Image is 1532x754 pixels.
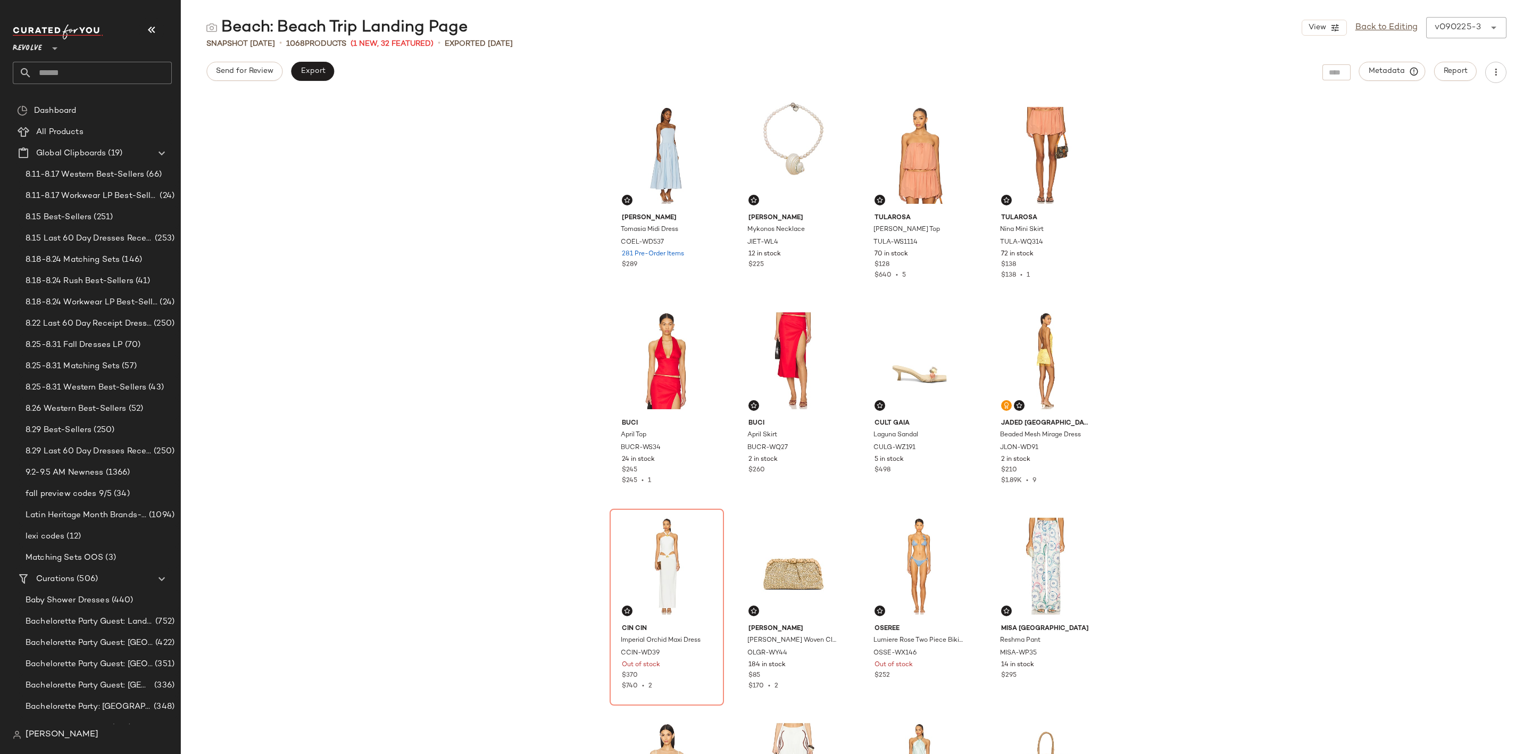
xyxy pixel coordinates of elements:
[1435,21,1481,34] div: v090225-3
[740,102,847,209] img: JIET-WL4_V1.jpg
[748,466,765,475] span: $260
[110,722,131,734] span: (352)
[747,443,788,453] span: BUCR-WQ27
[206,38,275,49] span: Snapshot [DATE]
[873,649,917,658] span: OSSE-WX146
[13,24,103,39] img: cfy_white_logo.C9jOOHJF.svg
[1016,272,1027,279] span: •
[153,233,174,245] span: (253)
[1000,238,1043,247] span: TULA-WQ314
[26,254,120,266] span: 8.18-8.24 Matching Sets
[748,624,838,634] span: [PERSON_NAME]
[875,466,890,475] span: $498
[993,102,1100,209] img: TULA-WQ314_V1.jpg
[1001,272,1016,279] span: $138
[1001,419,1091,428] span: Jaded [GEOGRAPHIC_DATA]
[1368,67,1417,76] span: Metadata
[215,67,273,76] span: Send for Review
[36,126,84,138] span: All Products
[622,477,637,484] span: $245
[747,238,778,247] span: JIET-WL4
[1003,402,1010,409] img: svg%3e
[613,102,720,209] img: COEL-WD537_V1.jpg
[26,296,157,309] span: 8.18-8.24 Workwear LP Best-Sellers
[1001,671,1017,681] span: $295
[622,683,638,690] span: $740
[747,430,777,440] span: April Skirt
[26,728,98,741] span: [PERSON_NAME]
[638,683,648,690] span: •
[26,488,112,500] span: fall preview codes 9/5
[64,531,81,543] span: (12)
[875,250,908,259] span: 70 in stock
[152,680,174,692] span: (336)
[873,225,940,235] span: [PERSON_NAME] Top
[127,403,144,415] span: (52)
[747,649,787,658] span: OLGR-WY44
[26,275,134,287] span: 8.18-8.24 Rush Best-Sellers
[1355,21,1418,34] a: Back to Editing
[26,360,120,372] span: 8.25-8.31 Matching Sets
[621,443,661,453] span: BUCR-WS34
[1001,250,1034,259] span: 72 in stock
[1003,197,1010,203] img: svg%3e
[622,213,712,223] span: [PERSON_NAME]
[637,477,648,484] span: •
[1443,67,1468,76] span: Report
[36,147,106,160] span: Global Clipboards
[26,382,146,394] span: 8.25-8.31 Western Best-Sellers
[866,512,973,620] img: OSSE-WX146_V1.jpg
[748,455,778,465] span: 2 in stock
[351,38,434,49] span: (1 New, 32 Featured)
[279,37,282,50] span: •
[74,573,98,585] span: (506)
[26,509,147,521] span: Latin Heritage Month Brands- DO NOT DELETE
[622,466,637,475] span: $245
[873,238,918,247] span: TULA-WS1114
[621,430,646,440] span: April Top
[877,402,883,409] img: svg%3e
[1022,477,1033,484] span: •
[748,250,781,259] span: 12 in stock
[13,731,21,739] img: svg%3e
[300,67,325,76] span: Export
[877,197,883,203] img: svg%3e
[622,660,660,670] span: Out of stock
[748,671,760,681] span: $85
[621,238,664,247] span: COEL-WD537
[740,512,847,620] img: OLGR-WY44_V1.jpg
[1001,477,1022,484] span: $1.89K
[26,169,144,181] span: 8.11-8.17 Western Best-Sellers
[1033,477,1036,484] span: 9
[622,624,712,634] span: CIN CIN
[740,307,847,415] img: BUCR-WQ27_V1.jpg
[1000,636,1040,645] span: Reshma Pant
[146,382,164,394] span: (43)
[206,22,217,33] img: svg%3e
[123,339,141,351] span: (70)
[1302,20,1346,36] button: View
[26,403,127,415] span: 8.26 Western Best-Sellers
[26,531,64,543] span: lexi codes
[26,722,110,734] span: Bachelorette Party LP
[106,147,122,160] span: (19)
[1001,466,1017,475] span: $210
[26,445,152,458] span: 8.29 Last 60 Day Dresses Receipts
[621,636,701,645] span: Imperial Orchid Maxi Dress
[120,254,142,266] span: (146)
[26,467,104,479] span: 9.2-9.5 AM Newness
[1001,213,1091,223] span: Tularosa
[1434,62,1477,81] button: Report
[157,190,174,202] span: (24)
[153,637,174,649] span: (422)
[751,608,757,614] img: svg%3e
[152,318,174,330] span: (250)
[34,105,76,117] span: Dashboard
[36,573,74,585] span: Curations
[1001,260,1016,270] span: $138
[91,211,113,223] span: (251)
[153,616,174,628] span: (752)
[1016,402,1022,409] img: svg%3e
[624,197,630,203] img: svg%3e
[747,225,805,235] span: Mykonos Necklace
